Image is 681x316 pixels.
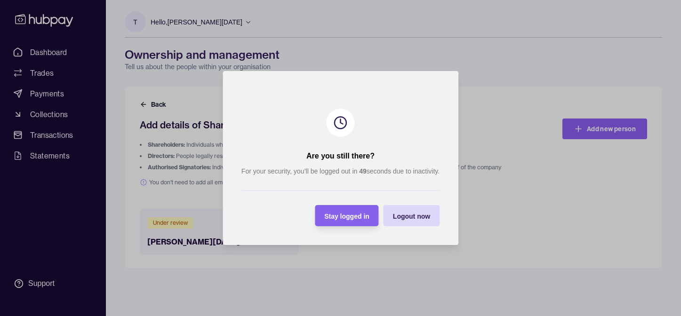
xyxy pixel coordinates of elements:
span: Logout now [393,213,430,220]
h2: Are you still there? [306,151,375,161]
button: Logout now [384,205,440,226]
p: For your security, you’ll be logged out in seconds due to inactivity. [241,166,440,176]
button: Stay logged in [315,205,379,226]
span: Stay logged in [324,213,369,220]
strong: 49 [359,167,367,175]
